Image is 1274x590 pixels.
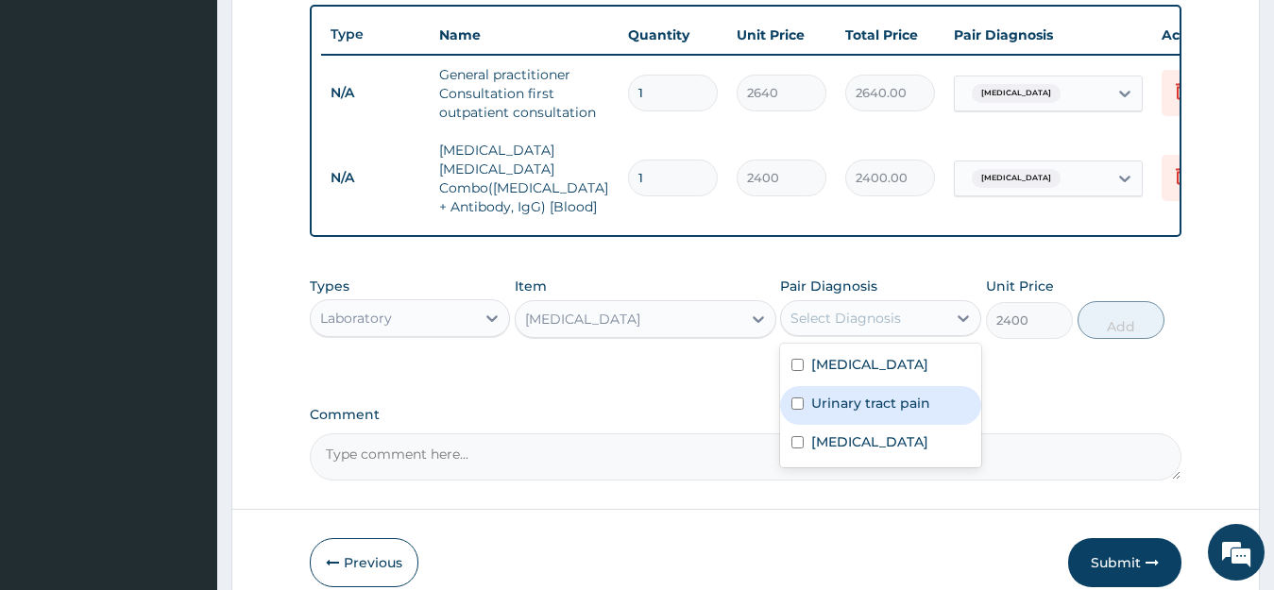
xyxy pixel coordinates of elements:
[321,160,430,195] td: N/A
[972,84,1061,103] span: [MEDICAL_DATA]
[430,16,619,54] th: Name
[110,176,261,366] span: We're online!
[944,16,1152,54] th: Pair Diagnosis
[310,538,418,587] button: Previous
[310,9,355,55] div: Minimize live chat window
[310,407,1182,423] label: Comment
[515,277,547,295] label: Item
[727,16,836,54] th: Unit Price
[1152,16,1247,54] th: Actions
[811,355,928,374] label: [MEDICAL_DATA]
[9,391,360,457] textarea: Type your message and hit 'Enter'
[310,278,349,295] label: Types
[320,309,392,328] div: Laboratory
[430,56,619,131] td: General practitioner Consultation first outpatient consultation
[780,277,877,295] label: Pair Diagnosis
[619,16,727,54] th: Quantity
[836,16,944,54] th: Total Price
[98,106,317,130] div: Chat with us now
[321,76,430,110] td: N/A
[321,17,430,52] th: Type
[811,432,928,451] label: [MEDICAL_DATA]
[35,94,76,142] img: d_794563401_company_1708531726252_794563401
[1068,538,1181,587] button: Submit
[811,394,930,413] label: Urinary tract pain
[790,309,901,328] div: Select Diagnosis
[986,277,1054,295] label: Unit Price
[972,169,1061,188] span: [MEDICAL_DATA]
[1078,301,1164,339] button: Add
[430,131,619,226] td: [MEDICAL_DATA] [MEDICAL_DATA] Combo([MEDICAL_DATA]+ Antibody, IgG) [Blood]
[525,310,640,329] div: [MEDICAL_DATA]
